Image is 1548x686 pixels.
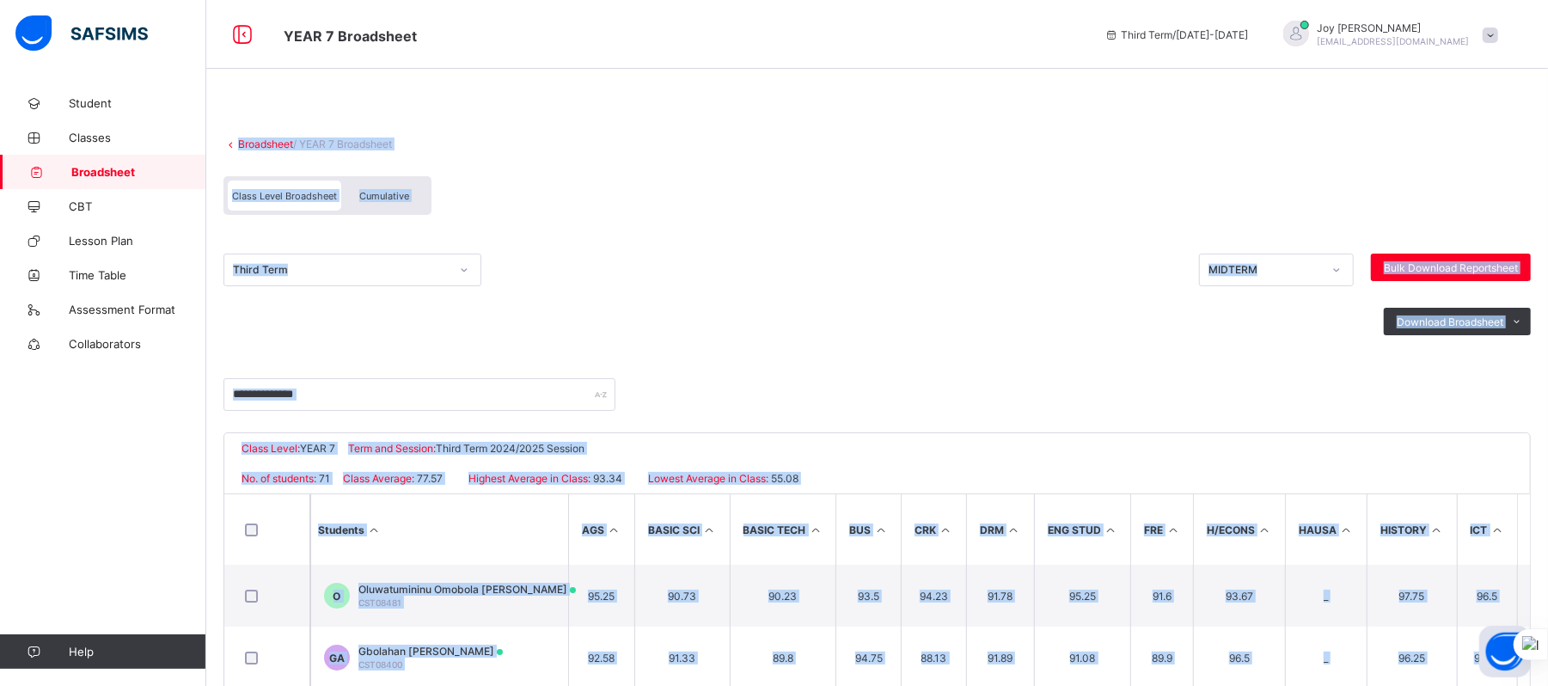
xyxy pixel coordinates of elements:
[232,190,337,202] span: Class Level Broadsheet
[702,524,717,536] i: Sort in Ascending Order
[69,96,206,110] span: Student
[300,442,335,455] span: YEAR 7
[901,565,966,627] td: 94.23
[966,565,1034,627] td: 91.78
[634,494,730,565] th: BASIC SCI
[316,472,330,485] span: 71
[69,268,206,282] span: Time Table
[1266,21,1507,49] div: JoyElliot
[634,565,730,627] td: 90.73
[1285,494,1367,565] th: HAUSA
[1318,21,1470,34] span: Joy [PERSON_NAME]
[468,472,590,485] span: Highest Average in Class:
[1367,565,1457,627] td: 97.75
[568,565,634,627] td: 95.25
[1257,524,1272,536] i: Sort in Ascending Order
[1429,524,1444,536] i: Sort in Ascending Order
[1166,524,1180,536] i: Sort in Ascending Order
[69,303,206,316] span: Assessment Format
[329,652,345,665] span: GA
[333,590,341,603] span: O
[809,524,823,536] i: Sort in Ascending Order
[1490,524,1505,536] i: Sort in Ascending Order
[343,472,414,485] span: Class Average:
[590,472,622,485] span: 93.34
[238,138,293,150] a: Broadsheet
[1104,28,1249,41] span: session/term information
[1130,565,1193,627] td: 91.6
[310,494,568,565] th: Students
[367,524,382,536] i: Sort Ascending
[233,264,450,277] div: Third Term
[835,565,901,627] td: 93.5
[293,138,392,150] span: / YEAR 7 Broadsheet
[348,442,436,455] span: Term and Session:
[69,131,206,144] span: Classes
[436,442,584,455] span: Third Term 2024/2025 Session
[1034,565,1131,627] td: 95.25
[1479,626,1531,677] button: Open asap
[1457,565,1518,627] td: 96.5
[607,524,621,536] i: Sort in Ascending Order
[1339,524,1354,536] i: Sort in Ascending Order
[359,190,409,202] span: Cumulative
[1104,524,1118,536] i: Sort in Ascending Order
[69,645,205,658] span: Help
[242,442,300,455] span: Class Level:
[15,15,148,52] img: safsims
[1193,494,1285,565] th: H/ECONS
[873,524,888,536] i: Sort in Ascending Order
[1367,494,1457,565] th: HISTORY
[1457,494,1518,565] th: ICT
[768,472,798,485] span: 55.08
[71,165,206,179] span: Broadsheet
[1007,524,1021,536] i: Sort in Ascending Order
[69,199,206,213] span: CBT
[1318,36,1470,46] span: [EMAIL_ADDRESS][DOMAIN_NAME]
[69,234,206,248] span: Lesson Plan
[1208,264,1322,277] div: MIDTERM
[1034,494,1131,565] th: ENG STUD
[358,597,401,608] span: CST08481
[835,494,901,565] th: BUS
[69,337,206,351] span: Collaborators
[939,524,953,536] i: Sort in Ascending Order
[1130,494,1193,565] th: FRE
[901,494,966,565] th: CRK
[1397,315,1503,328] span: Download Broadsheet
[358,645,503,658] span: Gbolahan [PERSON_NAME]
[242,472,316,485] span: No. of students:
[966,494,1034,565] th: DRM
[358,583,576,596] span: Oluwatumininu Omobola [PERSON_NAME]
[414,472,443,485] span: 77.57
[284,28,417,45] span: Class Arm Broadsheet
[358,659,402,670] span: CST08400
[1193,565,1285,627] td: 93.67
[568,494,634,565] th: AGS
[1285,565,1367,627] td: _
[1384,261,1518,274] span: Bulk Download Reportsheet
[648,472,768,485] span: Lowest Average in Class:
[730,565,836,627] td: 90.23
[730,494,836,565] th: BASIC TECH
